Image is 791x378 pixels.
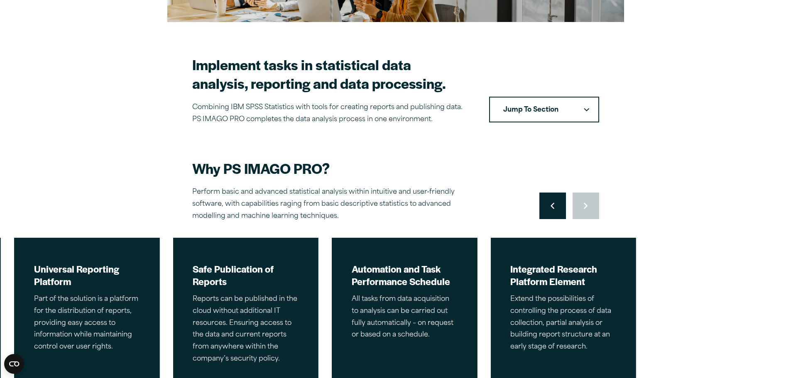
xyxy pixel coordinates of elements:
[192,159,483,178] h2: Why PS IMAGO PRO?
[584,108,589,112] svg: Downward pointing chevron
[352,293,458,341] p: All tasks from data acquisition to analysis can be carried out fully automatically – on request o...
[352,263,458,288] h2: Automation and Task Performance Schedule
[489,97,599,122] button: Jump To SectionDownward pointing chevron
[551,202,554,209] svg: Left pointing chevron
[489,97,599,122] nav: Table of Contents
[34,263,140,288] h2: Universal Reporting Platform
[192,186,483,222] p: Perform basic and advanced statistical analysis within intuitive and user-friendly software, with...
[192,55,469,93] h2: Implement tasks in statistical data analysis, reporting and data processing.
[4,354,24,374] svg: CookieBot Widget Icon
[539,193,566,219] button: Move to previous slide
[510,263,616,288] h2: Integrated Research Platform Element
[193,263,299,288] h2: Safe Publication of Reports
[34,293,140,353] p: Part of the solution is a platform for the distribution of reports, providing easy access to info...
[192,102,469,126] p: Combining IBM SPSS Statistics with tools for creating reports and publishing data. PS IMAGO PRO c...
[193,293,299,365] p: Reports can be published in the cloud without additional IT resources. Ensuring access to the dat...
[4,354,24,374] div: CookieBot Widget Contents
[510,293,616,353] p: Extend the possibilities of controlling the process of data collection, partial analysis or build...
[4,354,24,374] button: Open CMP widget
